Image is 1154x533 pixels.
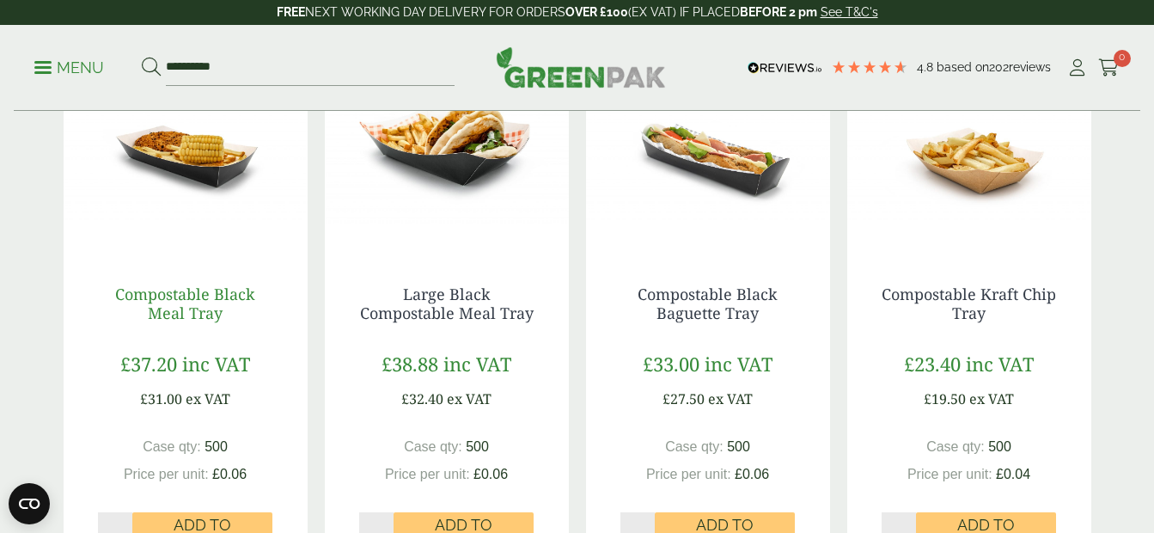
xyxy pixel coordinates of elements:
[988,439,1011,454] span: 500
[9,483,50,524] button: Open CMP widget
[1114,50,1131,67] span: 0
[708,389,753,408] span: ex VAT
[34,58,104,75] a: Menu
[646,467,731,481] span: Price per unit:
[643,351,699,377] span: £33.00
[34,58,104,78] p: Menu
[186,389,230,408] span: ex VAT
[847,36,1091,251] img: chip tray
[496,46,666,88] img: GreenPak Supplies
[917,60,937,74] span: 4.8
[115,284,255,323] a: Compostable Black Meal Tray
[124,467,209,481] span: Price per unit:
[924,389,966,408] span: £19.50
[565,5,628,19] strong: OVER £100
[385,467,470,481] span: Price per unit:
[447,389,492,408] span: ex VAT
[727,439,750,454] span: 500
[882,284,1056,323] a: Compostable Kraft Chip Tray
[989,60,1009,74] span: 202
[662,389,705,408] span: £27.50
[360,284,534,323] a: Large Black Compostable Meal Tray
[277,5,305,19] strong: FREE
[473,467,508,481] span: £0.06
[586,36,830,251] img: baguette tray
[926,439,985,454] span: Case qty:
[907,467,992,481] span: Price per unit:
[64,36,308,251] img: IMG_5677
[404,439,462,454] span: Case qty:
[1098,59,1120,77] i: Cart
[638,284,778,323] a: Compostable Black Baguette Tray
[1066,59,1088,77] i: My Account
[401,389,443,408] span: £32.40
[969,389,1014,408] span: ex VAT
[325,36,569,251] img: IMG_5692
[937,60,989,74] span: Based on
[182,351,250,377] span: inc VAT
[740,5,817,19] strong: BEFORE 2 pm
[120,351,177,377] span: £37.20
[735,467,769,481] span: £0.06
[996,467,1030,481] span: £0.04
[205,439,228,454] span: 500
[748,62,822,74] img: REVIEWS.io
[665,439,724,454] span: Case qty:
[831,59,908,75] div: 4.79 Stars
[821,5,878,19] a: See T&C's
[1009,60,1051,74] span: reviews
[382,351,438,377] span: £38.88
[443,351,511,377] span: inc VAT
[143,439,201,454] span: Case qty:
[466,439,489,454] span: 500
[966,351,1034,377] span: inc VAT
[140,389,182,408] span: £31.00
[1098,55,1120,81] a: 0
[212,467,247,481] span: £0.06
[904,351,961,377] span: £23.40
[705,351,772,377] span: inc VAT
